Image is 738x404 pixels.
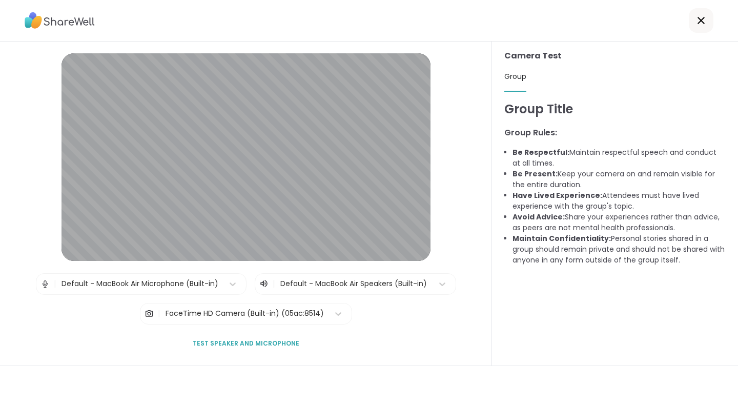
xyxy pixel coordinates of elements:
[504,100,726,118] h1: Group Title
[166,308,324,319] div: FaceTime HD Camera (Built-in) (05ac:8514)
[512,212,726,233] li: Share your experiences rather than advice, as peers are not mental health professionals.
[61,278,218,289] div: Default - MacBook Air Microphone (Built-in)
[40,274,50,294] img: Microphone
[158,304,160,324] span: |
[512,190,602,200] b: Have Lived Experience:
[512,169,726,190] li: Keep your camera on and remain visible for the entire duration.
[54,274,56,294] span: |
[512,233,726,266] li: Personal stories shared in a group should remain private and should not be shared with anyone in ...
[512,147,726,169] li: Maintain respectful speech and conduct at all times.
[512,190,726,212] li: Attendees must have lived experience with the group's topic.
[512,169,558,179] b: Be Present:
[512,147,569,157] b: Be Respectful:
[512,212,565,222] b: Avoid Advice:
[189,333,303,354] button: Test speaker and microphone
[504,50,726,62] h3: Camera Test
[504,127,726,139] h3: Group Rules:
[512,233,611,244] b: Maintain Confidentiality:
[273,278,275,290] span: |
[25,9,95,32] img: ShareWell Logo
[145,304,154,324] img: Camera
[504,71,526,82] span: Group
[193,339,299,348] span: Test speaker and microphone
